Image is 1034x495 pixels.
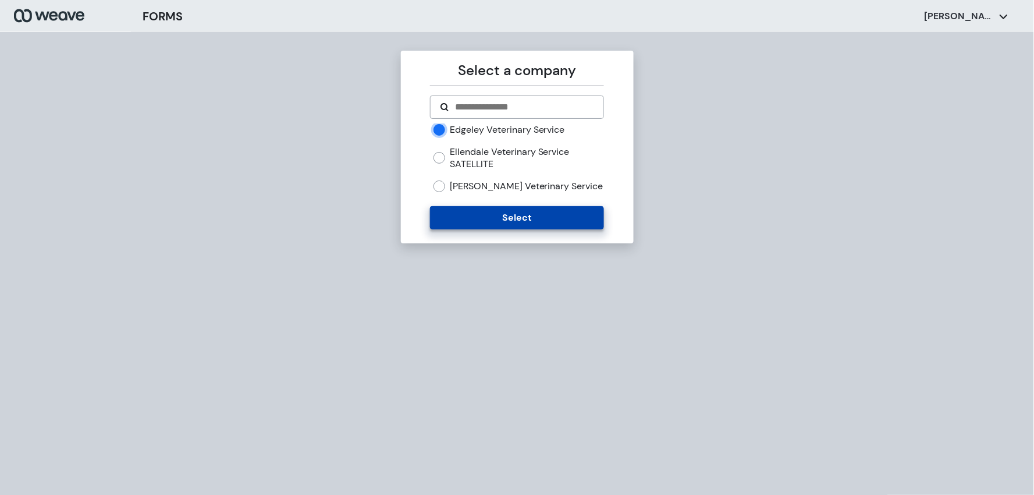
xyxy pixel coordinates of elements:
[450,123,565,136] label: Edgeley Veterinary Service
[143,8,183,25] h3: FORMS
[450,180,603,193] label: [PERSON_NAME] Veterinary Service
[430,60,604,81] p: Select a company
[454,100,594,114] input: Search
[925,10,994,23] p: [PERSON_NAME]
[430,206,604,229] button: Select
[450,146,604,171] label: Ellendale Veterinary Service SATELLITE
